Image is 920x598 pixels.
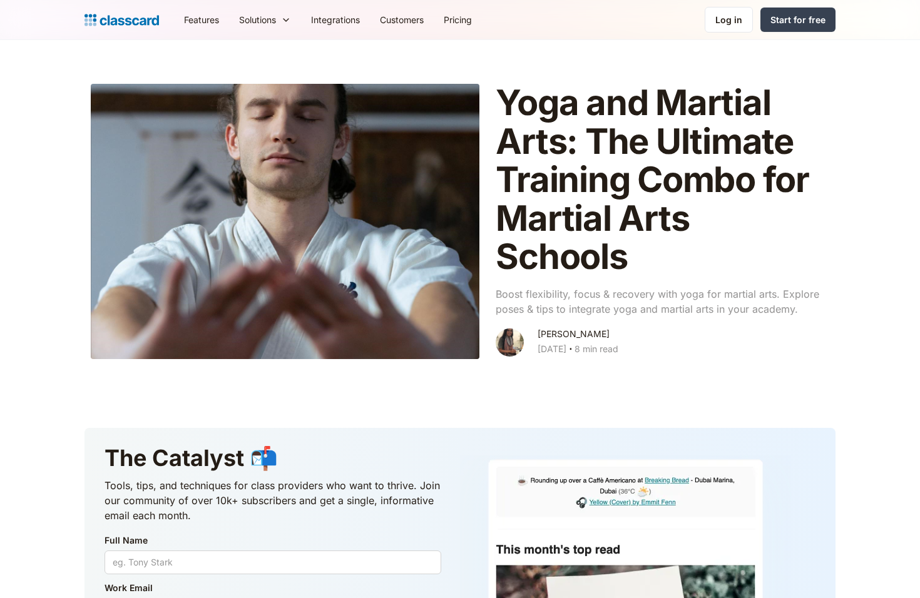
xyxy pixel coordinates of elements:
[370,6,434,34] a: Customers
[174,6,229,34] a: Features
[301,6,370,34] a: Integrations
[496,286,823,317] p: Boost flexibility, focus & recovery with yoga for martial arts. Explore poses & tips to integrate...
[705,7,753,33] a: Log in
[538,342,566,357] div: [DATE]
[105,580,441,595] label: Work Email
[538,327,610,342] div: [PERSON_NAME]
[105,550,441,574] input: eg. Tony Stark
[770,13,825,26] div: Start for free
[84,11,159,29] a: home
[566,342,575,359] div: ‧
[105,443,441,473] h3: The Catalyst 📬
[239,13,276,26] div: Solutions
[105,533,441,548] label: Full Name
[496,84,823,276] h1: Yoga and Martial Arts: The Ultimate Training Combo for Martial Arts Schools
[229,6,301,34] div: Solutions
[575,342,618,357] div: 8 min read
[84,78,836,365] a: Yoga and Martial Arts: The Ultimate Training Combo for Martial Arts SchoolsBoost flexibility, foc...
[715,13,742,26] div: Log in
[434,6,482,34] a: Pricing
[760,8,836,32] a: Start for free
[105,478,441,523] p: Tools, tips, and techniques for class providers who want to thrive. Join our community of over 10...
